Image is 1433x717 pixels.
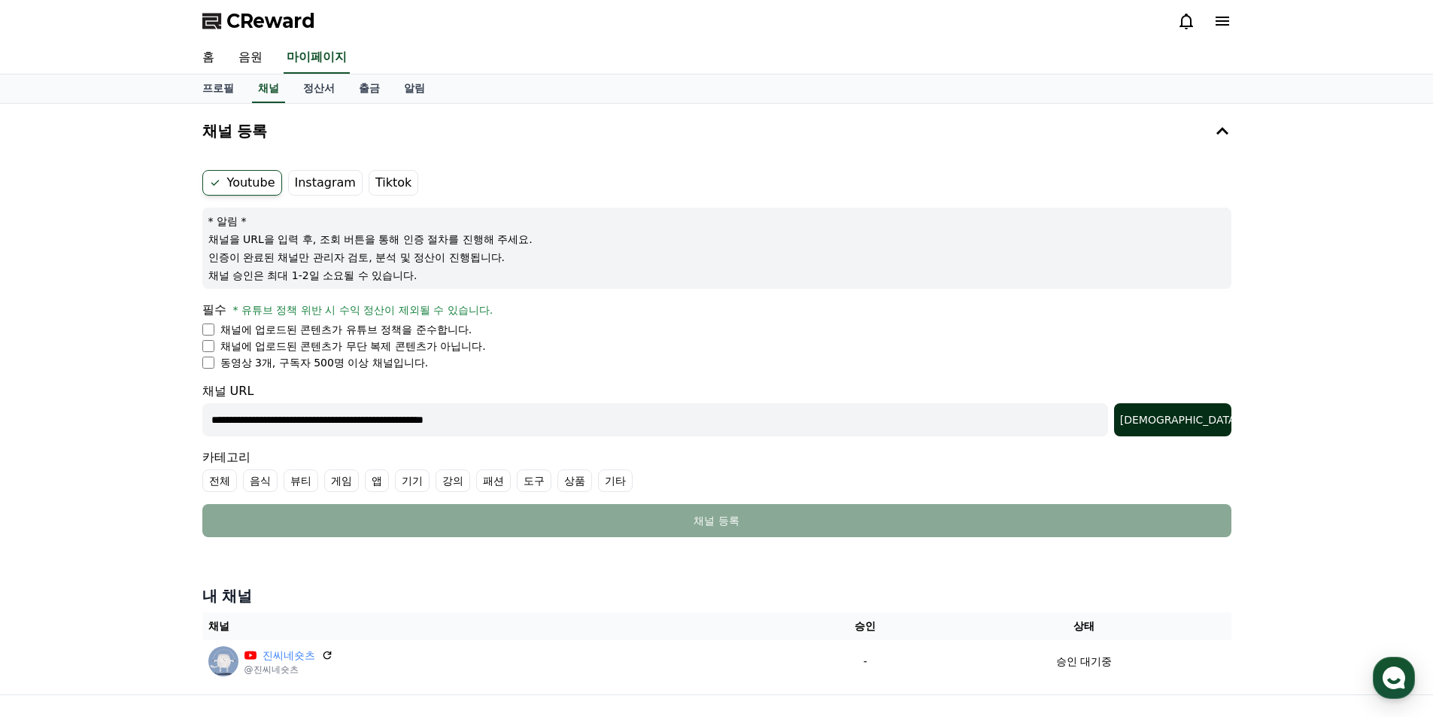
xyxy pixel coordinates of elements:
p: 채널에 업로드된 콘텐츠가 무단 복제 콘텐츠가 아닙니다. [220,339,486,354]
a: 홈 [5,477,99,515]
label: 패션 [476,469,511,492]
p: @진씨네숏츠 [244,664,333,676]
div: 카테고리 [202,448,1231,492]
label: 기타 [598,469,633,492]
button: [DEMOGRAPHIC_DATA] [1114,403,1231,436]
a: 진씨네숏츠 [263,648,315,664]
p: 채널을 URL을 입력 후, 조회 버튼을 통해 인증 절차를 진행해 주세요. [208,232,1225,247]
button: 채널 등록 [196,110,1237,152]
label: 앱 [365,469,389,492]
span: * 유튜브 정책 위반 시 수익 정산이 제외될 수 있습니다. [233,304,493,316]
a: CReward [202,9,315,33]
span: 필수 [202,302,226,317]
a: 출금 [347,74,392,103]
th: 채널 [202,612,794,640]
a: 채널 [252,74,285,103]
label: Instagram [288,170,363,196]
div: 채널 등록 [232,513,1201,528]
a: 프로필 [190,74,246,103]
img: 진씨네숏츠 [208,646,238,676]
span: CReward [226,9,315,33]
div: [DEMOGRAPHIC_DATA] [1120,412,1225,427]
a: 홈 [190,42,226,74]
label: 강의 [436,469,470,492]
span: 설정 [232,500,250,512]
label: 도구 [517,469,551,492]
label: Youtube [202,170,282,196]
a: 정산서 [291,74,347,103]
th: 상태 [937,612,1231,640]
a: 대화 [99,477,194,515]
th: 승인 [794,612,937,640]
p: 채널 승인은 최대 1-2일 소요될 수 있습니다. [208,268,1225,283]
label: 음식 [243,469,278,492]
a: 설정 [194,477,289,515]
div: 채널 URL [202,382,1231,436]
p: 인증이 완료된 채널만 관리자 검토, 분석 및 정산이 진행됩니다. [208,250,1225,265]
label: 뷰티 [284,469,318,492]
label: 전체 [202,469,237,492]
label: 기기 [395,469,430,492]
p: 승인 대기중 [1056,654,1112,670]
h4: 내 채널 [202,585,1231,606]
a: 음원 [226,42,275,74]
p: - [800,654,931,670]
label: 상품 [557,469,592,492]
button: 채널 등록 [202,504,1231,537]
p: 채널에 업로드된 콘텐츠가 유튜브 정책을 준수합니다. [220,322,472,337]
label: 게임 [324,469,359,492]
label: Tiktok [369,170,418,196]
span: 홈 [47,500,56,512]
h4: 채널 등록 [202,123,268,139]
p: 동영상 3개, 구독자 500명 이상 채널입니다. [220,355,429,370]
span: 대화 [138,500,156,512]
a: 마이페이지 [284,42,350,74]
a: 알림 [392,74,437,103]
